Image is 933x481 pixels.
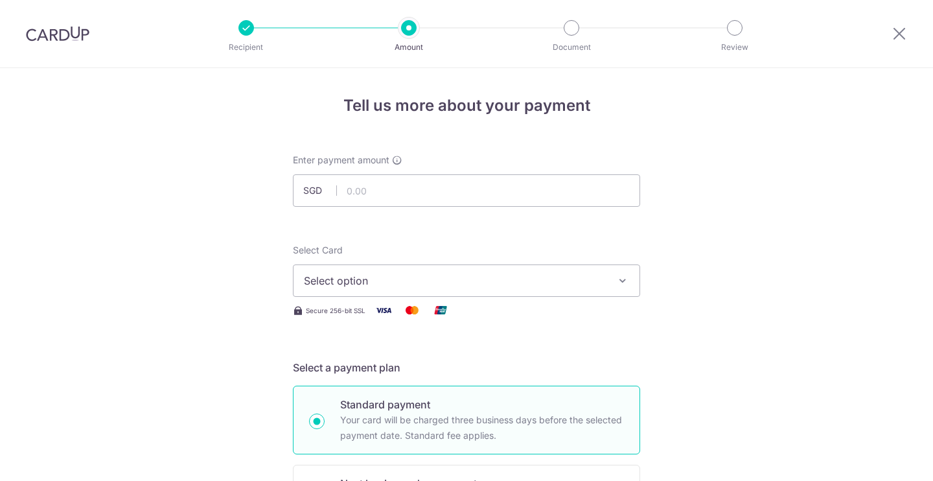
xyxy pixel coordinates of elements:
[371,302,397,318] img: Visa
[293,264,640,297] button: Select option
[687,41,783,54] p: Review
[198,41,294,54] p: Recipient
[303,184,337,197] span: SGD
[428,302,454,318] img: Union Pay
[340,412,624,443] p: Your card will be charged three business days before the selected payment date. Standard fee appl...
[849,442,920,475] iframe: Opens a widget where you can find more information
[293,94,640,117] h4: Tell us more about your payment
[361,41,457,54] p: Amount
[399,302,425,318] img: Mastercard
[293,244,343,255] span: translation missing: en.payables.payment_networks.credit_card.summary.labels.select_card
[304,273,606,288] span: Select option
[524,41,619,54] p: Document
[293,174,640,207] input: 0.00
[293,154,389,167] span: Enter payment amount
[340,397,624,412] p: Standard payment
[306,305,365,316] span: Secure 256-bit SSL
[293,360,640,375] h5: Select a payment plan
[26,26,89,41] img: CardUp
